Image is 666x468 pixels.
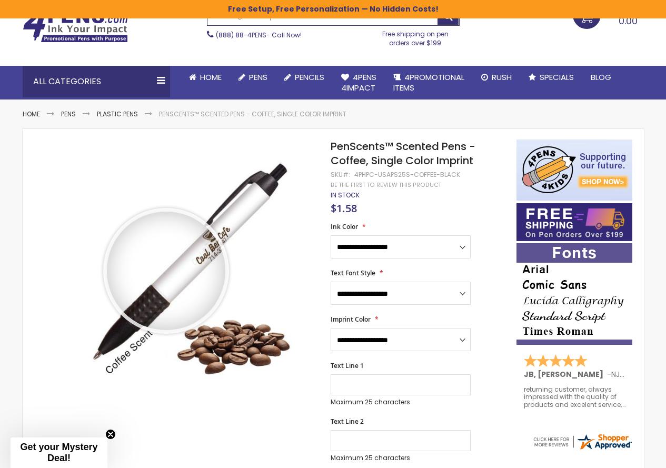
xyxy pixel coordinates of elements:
[181,66,230,89] a: Home
[23,66,170,97] div: All Categories
[331,170,350,179] strong: SKU
[331,361,364,370] span: Text Line 1
[619,14,638,27] span: 0.00
[385,66,473,100] a: 4PROMOTIONALITEMS
[341,72,376,93] span: 4Pens 4impact
[532,432,633,451] img: 4pens.com widget logo
[331,417,364,426] span: Text Line 2
[331,191,360,200] div: Availability
[216,31,266,39] a: (888) 88-4PENS
[371,26,460,47] div: Free shipping on pen orders over $199
[393,72,464,93] span: 4PROMOTIONAL ITEMS
[216,31,302,39] span: - Call Now!
[97,109,138,118] a: Plastic Pens
[516,203,632,241] img: Free shipping on orders over $199
[331,191,360,200] span: In stock
[159,110,346,118] li: PenScents™ Scented Pens - Coffee, Single Color Imprint
[520,66,582,89] a: Specials
[354,171,460,179] div: 4PHPC-USAPS25S-COFFEE-BLACK
[331,139,475,168] span: PenScents™ Scented Pens - Coffee, Single Color Imprint
[333,66,385,100] a: 4Pens4impact
[295,72,324,83] span: Pencils
[105,429,116,440] button: Close teaser
[230,66,276,89] a: Pens
[11,437,107,468] div: Get your Mystery Deal!Close teaser
[200,72,222,83] span: Home
[582,66,620,89] a: Blog
[331,454,471,462] p: Maximum 25 characters
[61,109,76,118] a: Pens
[516,140,632,201] img: 4pens 4 kids
[473,66,520,89] a: Rush
[44,138,317,412] img: PenScents™ Scented Pens - Coffee, Single Color Imprint
[524,386,626,409] div: returning customer, always impressed with the quality of products and excelent service, will retu...
[611,369,624,380] span: NJ
[23,109,40,118] a: Home
[20,442,97,463] span: Get your Mystery Deal!
[524,369,607,380] span: JB, [PERSON_NAME]
[331,268,375,277] span: Text Font Style
[331,315,371,324] span: Imprint Color
[331,398,471,406] p: Maximum 25 characters
[249,72,267,83] span: Pens
[532,444,633,453] a: 4pens.com certificate URL
[540,72,574,83] span: Specials
[331,222,358,231] span: Ink Color
[516,243,632,345] img: font-personalization-examples
[331,201,357,215] span: $1.58
[331,181,441,189] a: Be the first to review this product
[492,72,512,83] span: Rush
[276,66,333,89] a: Pencils
[591,72,611,83] span: Blog
[23,9,128,43] img: 4Pens Custom Pens and Promotional Products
